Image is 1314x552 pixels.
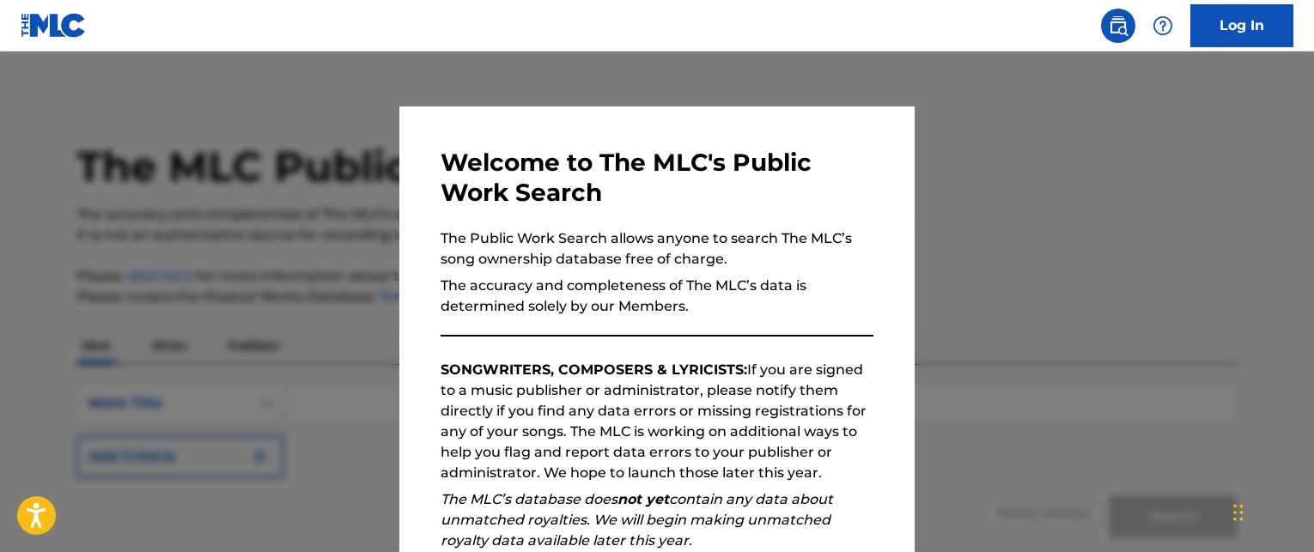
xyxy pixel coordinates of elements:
img: search [1108,15,1128,36]
p: If you are signed to a music publisher or administrator, please notify them directly if you find ... [441,360,873,483]
strong: SONGWRITERS, COMPOSERS & LYRICISTS: [441,361,747,378]
img: MLC Logo [21,13,87,38]
h3: Welcome to The MLC's Public Work Search [441,148,873,208]
div: Help [1146,9,1180,43]
p: The Public Work Search allows anyone to search The MLC’s song ownership database free of charge. [441,228,873,270]
strong: not yet [617,491,669,507]
div: Drag [1233,487,1244,538]
a: Public Search [1101,9,1135,43]
p: The accuracy and completeness of The MLC’s data is determined solely by our Members. [441,276,873,317]
img: help [1153,15,1173,36]
iframe: Chat Widget [1228,470,1314,552]
em: The MLC’s database does contain any data about unmatched royalties. We will begin making unmatche... [441,491,833,549]
a: Log In [1190,4,1293,47]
